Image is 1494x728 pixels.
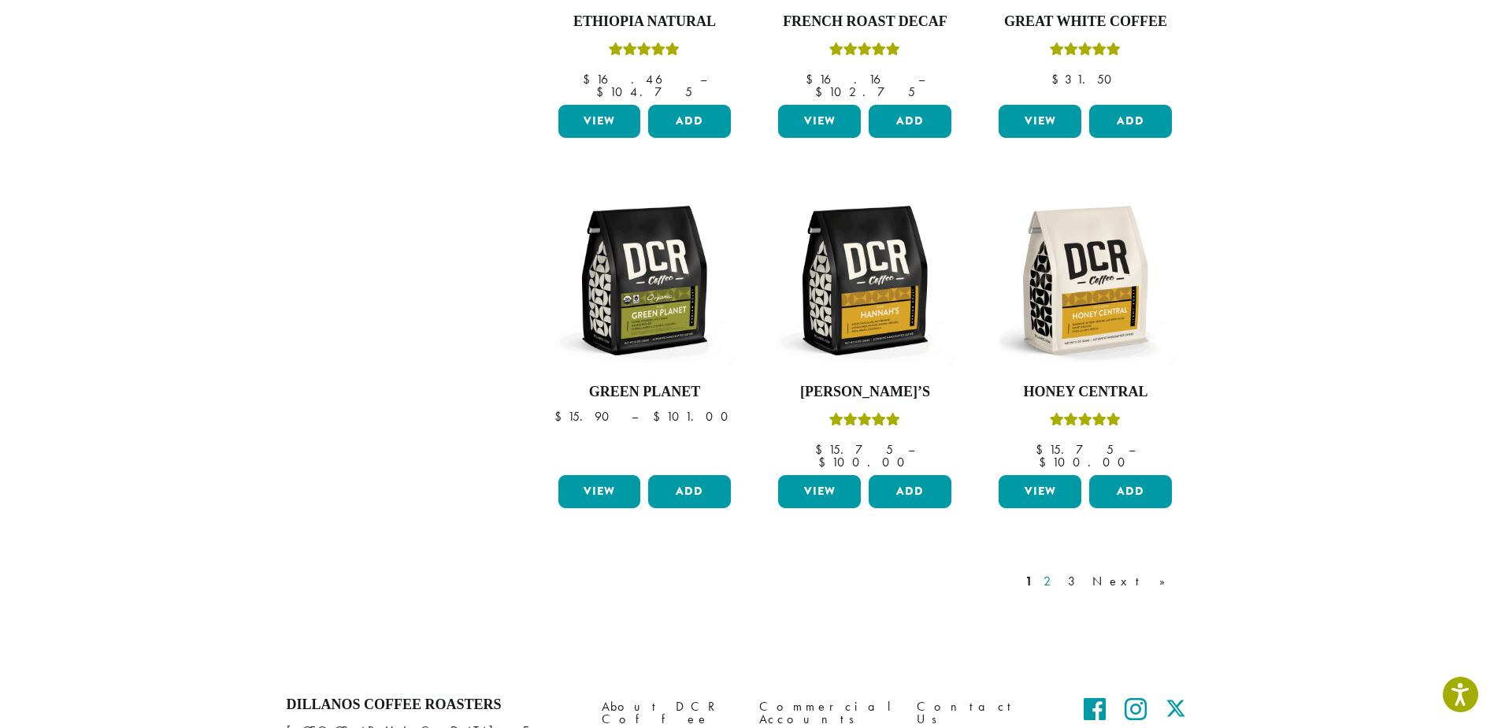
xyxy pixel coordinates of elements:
span: $ [1039,454,1052,470]
img: DCR-12oz-FTO-Green-Planet-Stock-scaled.png [554,190,735,371]
h4: Great White Coffee [995,13,1176,31]
a: View [999,475,1081,508]
span: $ [1051,71,1065,87]
a: View [999,105,1081,138]
a: View [778,475,861,508]
a: Green Planet [554,190,736,469]
h4: Dillanos Coffee Roasters [287,696,578,714]
h4: Green Planet [554,384,736,401]
bdi: 100.00 [1039,454,1133,470]
a: [PERSON_NAME]’sRated 5.00 out of 5 [774,190,955,469]
bdi: 15.90 [554,408,617,425]
button: Add [869,475,951,508]
div: Rated 5.00 out of 5 [829,410,900,434]
h4: French Roast Decaf [774,13,955,31]
span: – [632,408,638,425]
bdi: 101.00 [653,408,736,425]
span: – [1129,441,1135,458]
bdi: 15.75 [815,441,893,458]
h4: Honey Central [995,384,1176,401]
img: DCR-12oz-Honey-Central-Stock-scaled.png [995,190,1176,371]
span: $ [1036,441,1049,458]
div: Rated 5.00 out of 5 [829,40,900,64]
span: – [700,71,706,87]
span: $ [806,71,819,87]
bdi: 31.50 [1051,71,1119,87]
a: 1 [1022,572,1036,591]
a: 2 [1040,572,1060,591]
a: View [778,105,861,138]
span: $ [653,408,666,425]
a: Next » [1089,572,1180,591]
button: Add [648,475,731,508]
span: $ [815,441,829,458]
div: Rated 5.00 out of 5 [1050,40,1121,64]
span: $ [596,84,610,100]
a: Honey CentralRated 5.00 out of 5 [995,190,1176,469]
div: Rated 5.00 out of 5 [1050,410,1121,434]
h4: Ethiopia Natural [554,13,736,31]
img: DCR-12oz-Hannahs-Stock-scaled.png [774,190,955,371]
bdi: 16.16 [806,71,903,87]
button: Add [1089,475,1172,508]
button: Add [1089,105,1172,138]
span: – [918,71,925,87]
div: Rated 5.00 out of 5 [609,40,680,64]
bdi: 102.75 [815,84,915,100]
h4: [PERSON_NAME]’s [774,384,955,401]
span: $ [818,454,832,470]
span: – [908,441,914,458]
bdi: 104.75 [596,84,692,100]
bdi: 100.00 [818,454,912,470]
a: View [558,105,641,138]
button: Add [869,105,951,138]
span: $ [815,84,829,100]
bdi: 16.46 [583,71,685,87]
span: $ [554,408,568,425]
span: $ [583,71,596,87]
a: View [558,475,641,508]
a: 3 [1065,572,1084,591]
bdi: 15.75 [1036,441,1114,458]
button: Add [648,105,731,138]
